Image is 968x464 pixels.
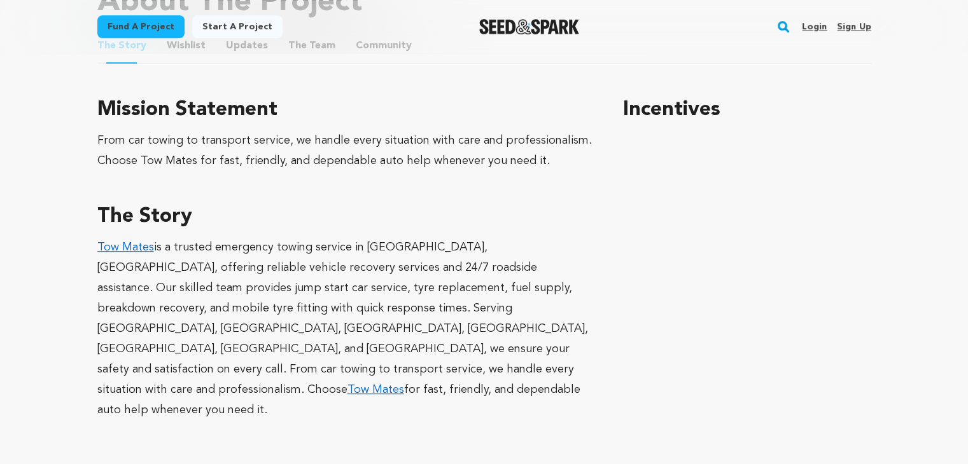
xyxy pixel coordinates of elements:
a: Sign up [837,17,871,37]
div: From car towing to transport service, we handle every situation with care and professionalism. Ch... [97,130,593,171]
h3: Mission Statement [97,95,593,125]
h3: The Story [97,201,593,232]
a: Seed&Spark Homepage [479,19,579,34]
img: Seed&Spark Logo Dark Mode [479,19,579,34]
a: Login [802,17,827,37]
a: Tow Mates [97,242,154,253]
a: Tow Mates [347,384,404,395]
p: is a trusted emergency towing service in [GEOGRAPHIC_DATA], [GEOGRAPHIC_DATA], offering reliable ... [97,237,593,420]
a: Start a project [192,15,283,38]
a: Fund a project [97,15,185,38]
h1: Incentives [623,95,871,125]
